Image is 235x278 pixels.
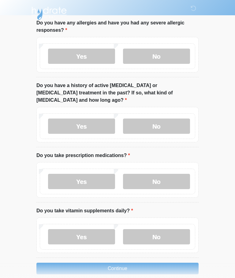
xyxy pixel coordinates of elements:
label: No [123,119,190,134]
label: Do you have any allergies and have you had any severe allergic responses? [36,19,199,34]
label: No [123,174,190,189]
label: No [123,229,190,244]
label: Yes [48,229,115,244]
label: No [123,49,190,64]
label: Do you take prescription medications? [36,152,130,159]
label: Yes [48,49,115,64]
button: Continue [36,263,199,274]
img: Hydrate IV Bar - Arcadia Logo [30,5,68,20]
label: Do you take vitamin supplements daily? [36,207,133,214]
label: Yes [48,174,115,189]
label: Yes [48,119,115,134]
label: Do you have a history of active [MEDICAL_DATA] or [MEDICAL_DATA] treatment in the past? If so, wh... [36,82,199,104]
